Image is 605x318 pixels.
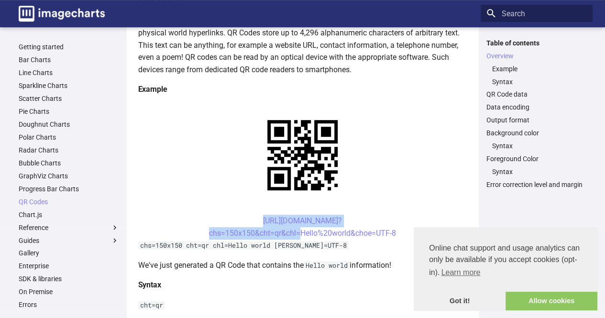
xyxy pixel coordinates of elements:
a: GraphViz Charts [19,172,119,180]
div: cookieconsent [414,227,597,310]
a: Image-Charts documentation [15,2,109,25]
nav: Overview [486,65,587,86]
a: Getting started [19,43,119,51]
label: Table of contents [481,39,593,47]
label: Guides [19,236,119,245]
a: Output format [486,116,587,124]
a: Doughnut Charts [19,120,119,129]
a: Progress Bar Charts [19,185,119,193]
h4: Syntax [138,279,467,291]
input: Search [481,5,593,22]
h4: Example [138,83,467,96]
a: Error correction level and margin [486,180,587,189]
a: Line Charts [19,68,119,77]
a: Sparkline Charts [19,81,119,90]
code: chs=150x150 cht=qr chl=Hello world [PERSON_NAME]=UTF-8 [138,241,349,250]
code: Hello world [304,261,350,270]
code: cht=qr [138,301,165,309]
a: Enterprise [19,262,119,270]
a: Polar Charts [19,133,119,142]
a: [URL][DOMAIN_NAME]?chs=150x150&cht=qr&chl=Hello%20world&choe=UTF-8 [209,216,396,238]
a: Bar Charts [19,55,119,64]
a: SDK & libraries [19,274,119,283]
a: Example [492,65,587,73]
a: allow cookies [506,292,597,311]
p: We've just generated a QR Code that contains the information! [138,259,467,272]
a: QR Codes [19,197,119,206]
a: Gallery [19,249,119,257]
a: Syntax [492,167,587,176]
a: Chart.js [19,210,119,219]
a: QR Code data [486,90,587,99]
a: Scatter Charts [19,94,119,103]
nav: Foreground Color [486,167,587,176]
a: Radar Charts [19,146,119,154]
nav: Background color [486,142,587,150]
p: QR codes are a popular type of two-dimensional barcode. They are also known as hardlinks or physi... [138,14,467,76]
a: Syntax [492,77,587,86]
a: On Premise [19,287,119,296]
a: Data encoding [486,103,587,111]
label: Reference [19,223,119,232]
a: Bubble Charts [19,159,119,167]
a: Syntax [492,142,587,150]
a: Background color [486,129,587,137]
a: Errors [19,300,119,309]
a: learn more about cookies [440,265,482,280]
a: Overview [486,52,587,60]
img: logo [19,6,105,22]
img: chart [251,103,354,207]
a: dismiss cookie message [414,292,506,311]
nav: Table of contents [481,39,593,189]
span: Online chat support and usage analytics can only be available if you accept cookies (opt-in). [429,242,582,280]
a: Pie Charts [19,107,119,116]
a: Foreground Color [486,154,587,163]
